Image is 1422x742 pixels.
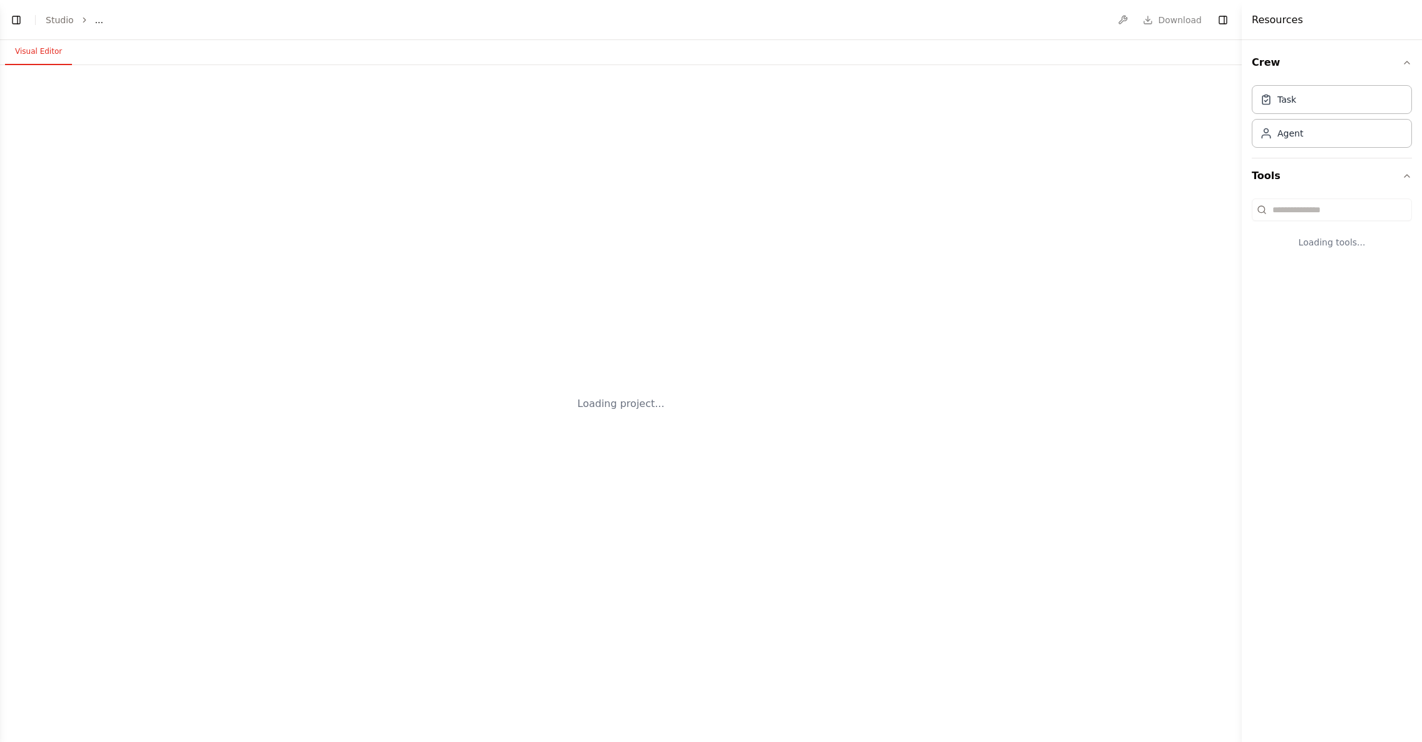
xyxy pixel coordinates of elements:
div: Loading project... [578,396,665,411]
nav: breadcrumb [46,14,103,26]
div: Loading tools... [1252,226,1412,259]
h4: Resources [1252,13,1303,28]
button: Visual Editor [5,39,72,65]
button: Show left sidebar [8,11,25,29]
span: ... [95,14,103,26]
div: Crew [1252,80,1412,158]
div: Agent [1277,127,1303,140]
button: Hide right sidebar [1214,11,1232,29]
div: Tools [1252,193,1412,269]
div: Task [1277,93,1296,106]
button: Tools [1252,158,1412,193]
button: Crew [1252,45,1412,80]
a: Studio [46,15,74,25]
